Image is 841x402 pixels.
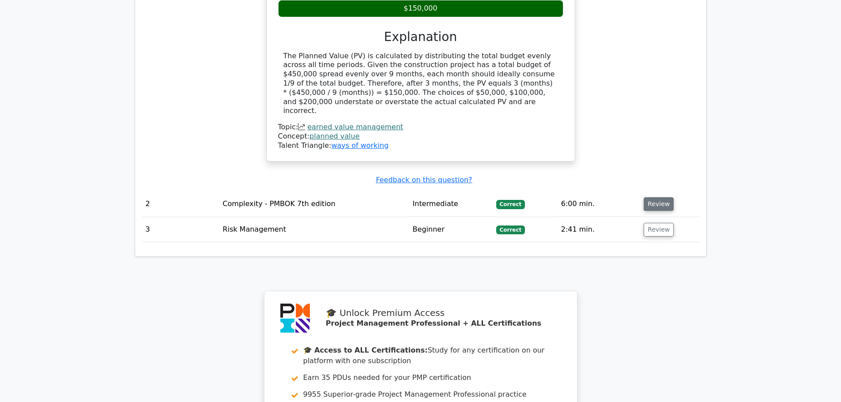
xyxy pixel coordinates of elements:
[644,223,674,237] button: Review
[307,123,403,131] a: earned value management
[376,176,472,184] a: Feedback on this question?
[496,225,525,234] span: Correct
[331,141,388,150] a: ways of working
[219,217,409,242] td: Risk Management
[496,200,525,209] span: Correct
[644,197,674,211] button: Review
[142,217,219,242] td: 3
[409,192,493,217] td: Intermediate
[309,132,359,140] a: planned value
[409,217,493,242] td: Beginner
[278,132,563,141] div: Concept:
[283,52,558,116] div: The Planned Value (PV) is calculated by distributing the total budget evenly across all time peri...
[278,123,563,150] div: Talent Triangle:
[219,192,409,217] td: Complexity - PMBOK 7th edition
[558,192,641,217] td: 6:00 min.
[283,30,558,45] h3: Explanation
[278,123,563,132] div: Topic:
[142,192,219,217] td: 2
[558,217,641,242] td: 2:41 min.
